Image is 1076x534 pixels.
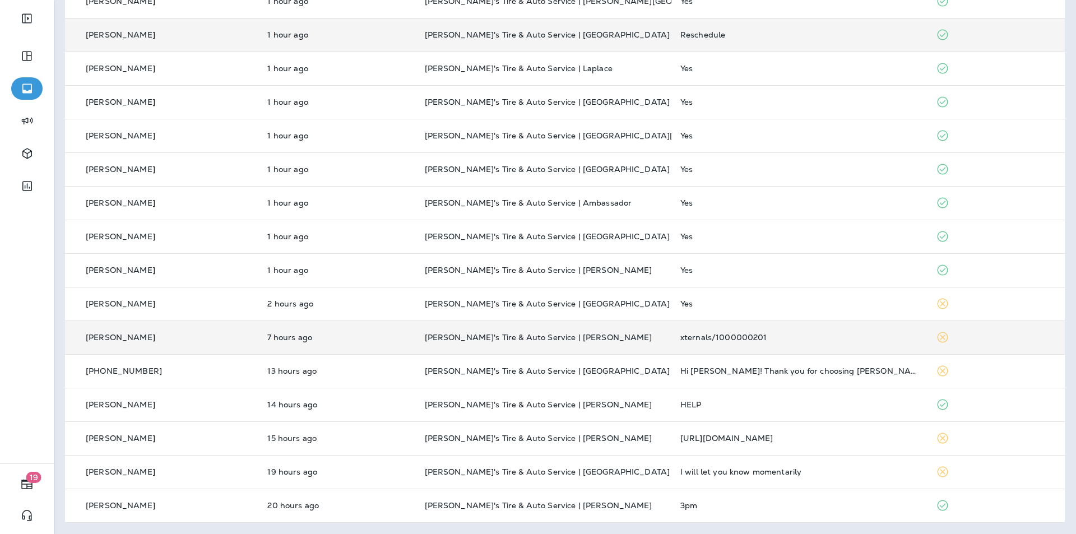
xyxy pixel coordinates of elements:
span: [PERSON_NAME]'s Tire & Auto Service | [PERSON_NAME] [425,265,652,275]
div: Yes [680,266,918,275]
p: [PERSON_NAME] [86,266,155,275]
div: xternals/1000000201 [680,333,918,342]
span: [PERSON_NAME]'s Tire & Auto Service | [PERSON_NAME] [425,433,652,443]
div: Yes [680,97,918,106]
p: [PERSON_NAME] [86,400,155,409]
p: [PERSON_NAME] [86,131,155,140]
div: Yes [680,232,918,241]
span: [PERSON_NAME]'s Tire & Auto Service | [GEOGRAPHIC_DATA][PERSON_NAME] [425,131,740,141]
p: [PERSON_NAME] [86,467,155,476]
p: Sep 29, 2025 05:48 PM [267,400,406,409]
p: [PERSON_NAME] [86,30,155,39]
button: 19 [11,473,43,495]
span: [PERSON_NAME]'s Tire & Auto Service | [PERSON_NAME] [425,400,652,410]
p: Sep 29, 2025 04:53 PM [267,434,406,443]
p: Sep 30, 2025 07:02 AM [267,131,406,140]
p: [PHONE_NUMBER] [86,366,162,375]
p: [PERSON_NAME] [86,64,155,73]
div: HELP [680,400,918,409]
p: Sep 30, 2025 07:02 AM [267,266,406,275]
p: [PERSON_NAME] [86,232,155,241]
span: [PERSON_NAME]'s Tire & Auto Service | [GEOGRAPHIC_DATA] [425,366,670,376]
span: [PERSON_NAME]'s Tire & Auto Service | [GEOGRAPHIC_DATA] [425,97,670,107]
p: [PERSON_NAME] [86,165,155,174]
span: 19 [26,472,41,483]
p: Sep 30, 2025 05:35 AM [267,299,406,308]
p: Sep 30, 2025 07:02 AM [267,97,406,106]
p: [PERSON_NAME] [86,501,155,510]
span: [PERSON_NAME]'s Tire & Auto Service | [GEOGRAPHIC_DATA] [425,164,670,174]
p: Sep 29, 2025 11:27 AM [267,501,406,510]
button: Expand Sidebar [11,7,43,30]
div: Yes [680,165,918,174]
p: Sep 30, 2025 07:02 AM [267,232,406,241]
p: [PERSON_NAME] [86,299,155,308]
p: [PERSON_NAME] [86,198,155,207]
div: Yes [680,198,918,207]
span: [PERSON_NAME]'s Tire & Auto Service | [PERSON_NAME] [425,500,652,510]
span: [PERSON_NAME]'s Tire & Auto Service | [GEOGRAPHIC_DATA] [425,467,670,477]
p: Sep 29, 2025 12:09 PM [267,467,406,476]
p: [PERSON_NAME] [86,97,155,106]
div: I will let you know momentarily [680,467,918,476]
div: Yes [680,299,918,308]
div: Yes [680,131,918,140]
p: [PERSON_NAME] [86,434,155,443]
p: Sep 29, 2025 06:29 PM [267,366,406,375]
span: [PERSON_NAME]'s Tire & Auto Service | [PERSON_NAME] [425,332,652,342]
p: Sep 30, 2025 12:38 AM [267,333,406,342]
p: Sep 30, 2025 07:02 AM [267,165,406,174]
p: Sep 30, 2025 07:03 AM [267,30,406,39]
div: 3pm [680,501,918,510]
div: Yes [680,64,918,73]
span: [PERSON_NAME]'s Tire & Auto Service | [GEOGRAPHIC_DATA] [425,299,670,309]
p: Sep 30, 2025 07:02 AM [267,64,406,73]
div: https://youtube.com/shorts/CzcQPo8OoLg?si=8xutm4N5KNVSBlP3 [680,434,918,443]
span: [PERSON_NAME]'s Tire & Auto Service | [GEOGRAPHIC_DATA] [425,231,670,242]
span: [PERSON_NAME]'s Tire & Auto Service | [GEOGRAPHIC_DATA] [425,30,670,40]
p: Sep 30, 2025 07:02 AM [267,198,406,207]
span: [PERSON_NAME]'s Tire & Auto Service | Laplace [425,63,613,73]
div: Reschedule [680,30,918,39]
span: [PERSON_NAME]'s Tire & Auto Service | Ambassador [425,198,632,208]
div: Hi David! Thank you for choosing Chabill's Tire & Auto Service Chabill's Tire & Auto Service | Bu... [680,366,918,375]
p: [PERSON_NAME] [86,333,155,342]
